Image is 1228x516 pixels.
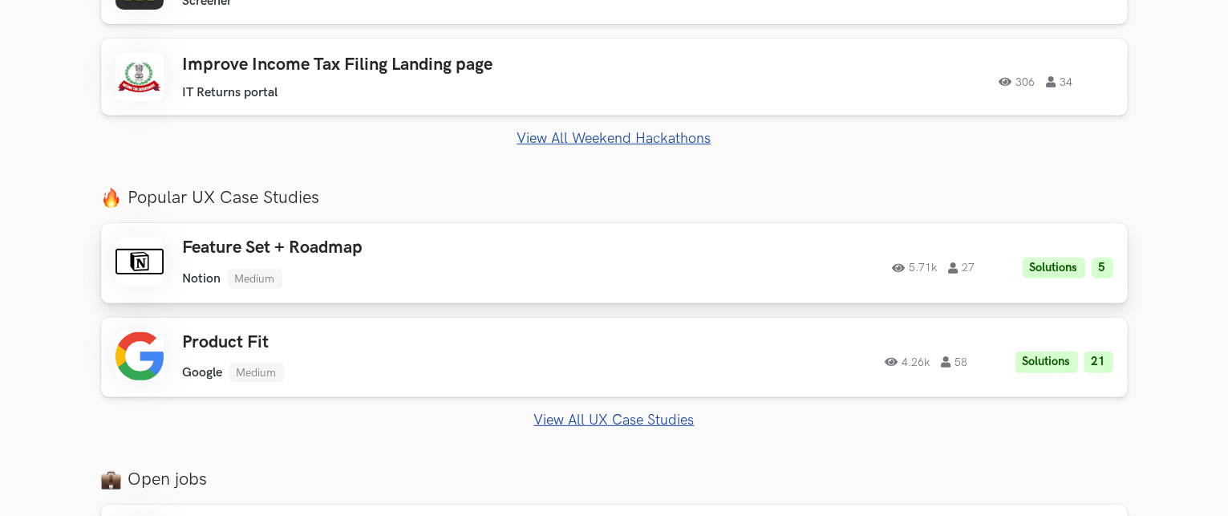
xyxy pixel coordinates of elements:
li: Solutions [1015,351,1078,373]
a: Product Fit Google Medium 4.26k 58 Solutions 21 [101,318,1128,397]
a: View All UX Case Studies [101,412,1128,429]
li: Google [183,365,223,380]
li: IT Returns portal [183,85,278,100]
li: 5 [1092,258,1113,279]
label: Open jobs [101,469,1128,490]
label: Popular UX Case Studies [101,187,1128,209]
li: 21 [1084,351,1113,373]
li: Solutions [1023,258,1085,279]
li: Medium [229,363,284,383]
span: 58 [942,356,968,368]
img: briefcase_emoji.png [101,469,121,490]
h3: Product Fit [183,332,638,353]
span: 5.71k [893,262,938,274]
span: 4.26k [886,356,930,368]
span: 306 [999,76,1035,87]
a: Improve Income Tax Filing Landing page IT Returns portal 306 34 [101,39,1128,116]
h3: Improve Income Tax Filing Landing page [183,55,638,75]
h3: Feature Set + Roadmap [183,238,638,258]
img: fire.png [101,188,121,208]
a: View All Weekend Hackathons [101,130,1128,147]
span: 27 [949,262,975,274]
li: Notion [183,271,221,286]
li: Medium [228,269,282,289]
span: 34 [1047,76,1073,87]
a: Feature Set + Roadmap Notion Medium 5.71k 27 Solutions 5 [101,223,1128,303]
